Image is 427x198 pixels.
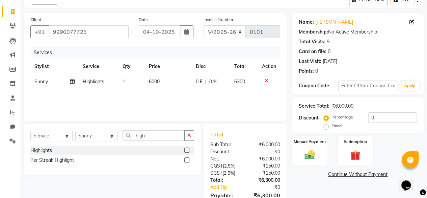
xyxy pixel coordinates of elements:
div: Last Visit: [299,58,321,65]
span: CGST [210,163,223,169]
div: Points: [299,68,314,75]
span: Sunny [34,79,48,85]
div: Services [31,46,285,59]
span: 0 % [209,78,217,85]
span: | [205,78,207,85]
div: ₹6,300.00 [245,177,285,184]
label: Invoice Number [204,17,233,23]
div: Total Visits: [299,38,325,45]
label: Client [30,17,41,23]
button: +91 [30,25,49,38]
label: Percentage [331,114,353,120]
div: Name: [299,19,314,26]
div: ( ) [205,162,245,170]
th: Service [79,59,118,74]
th: Disc [192,59,230,74]
th: Total [230,59,258,74]
span: 6300 [234,79,245,85]
div: 9 [327,38,329,45]
th: Price [145,59,192,74]
span: 2.5% [224,163,234,169]
a: Add Tip [205,184,252,191]
div: Discount: [299,114,320,122]
div: ₹6,000.00 [245,155,285,162]
img: _gift.svg [347,149,364,161]
div: Net: [205,155,245,162]
img: _cash.svg [301,149,318,161]
div: Total: [205,177,245,184]
label: Manual Payment [294,139,326,145]
span: Total [210,131,226,138]
a: [PERSON_NAME] [315,19,353,26]
div: Highlights [30,147,52,154]
th: Action [258,59,280,74]
div: ₹150.00 [245,162,285,170]
div: 0 [328,48,330,55]
label: Date [139,17,148,23]
div: ( ) [205,170,245,177]
iframe: chat widget [399,171,420,191]
div: ₹0 [245,148,285,155]
input: Search or Scan [123,130,185,141]
div: Card on file: [299,48,326,55]
div: [DATE] [323,58,337,65]
input: Enter Offer / Coupon Code [338,81,397,91]
span: 2.5% [224,170,234,176]
div: Membership: [299,28,328,36]
div: ₹6,000.00 [245,141,285,148]
a: Continue Without Payment [293,171,422,178]
div: Discount: [205,148,245,155]
label: Fixed [331,123,342,129]
div: Sub Total: [205,141,245,148]
button: Apply [400,81,419,91]
div: Service Total: [299,103,329,110]
div: Per Streak Highlight [30,157,74,164]
div: ₹0 [252,184,285,191]
span: 0 F [196,78,203,85]
label: Redemption [344,139,367,145]
div: ₹150.00 [245,170,285,177]
span: 1 [123,79,125,85]
div: ₹6,000.00 [332,103,353,110]
span: Highlights [83,79,104,85]
div: Coupon Code [299,82,338,89]
div: No Active Membership [299,28,417,36]
div: 0 [315,68,318,75]
input: Search by Name/Mobile/Email/Code [49,25,129,38]
th: Qty [118,59,145,74]
span: 6000 [149,79,160,85]
span: SGST [210,170,222,176]
th: Stylist [30,59,79,74]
